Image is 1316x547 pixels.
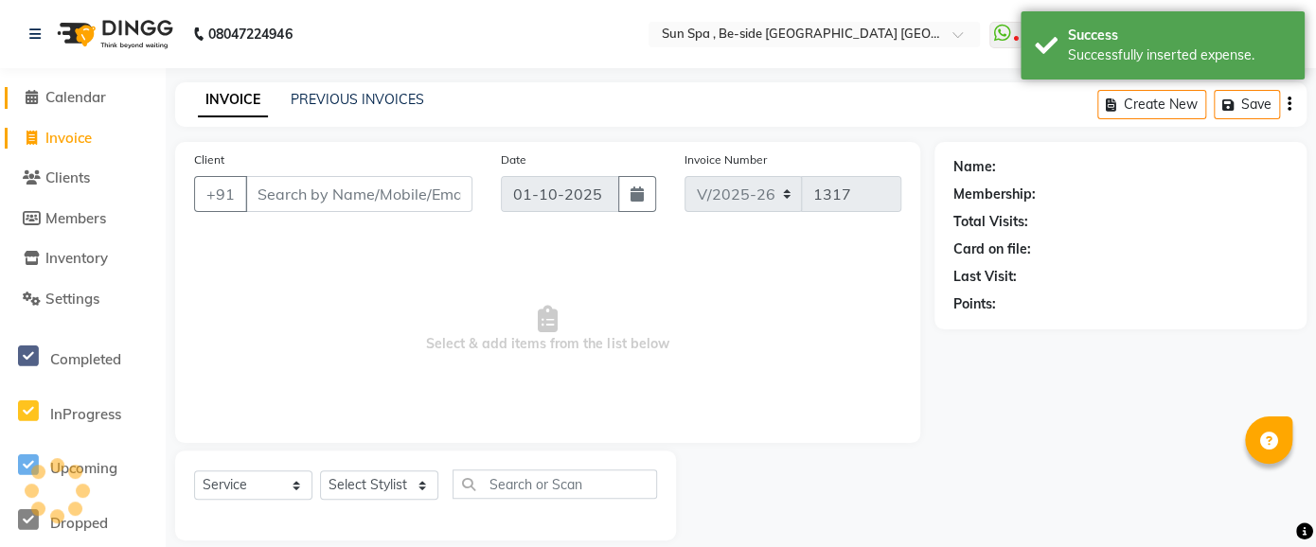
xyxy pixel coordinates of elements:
div: Total Visits: [953,212,1028,232]
label: Client [194,151,224,168]
a: Invoice [5,128,161,150]
span: Calendar [45,88,106,106]
a: PREVIOUS INVOICES [291,91,424,108]
button: +91 [194,176,247,212]
a: INVOICE [198,83,268,117]
label: Date [501,151,526,168]
input: Search by Name/Mobile/Email/Code [245,176,472,212]
div: Membership: [953,185,1036,204]
span: Members [45,209,106,227]
input: Search or Scan [453,469,657,499]
a: Members [5,208,161,230]
a: Calendar [5,87,161,109]
a: Settings [5,289,161,310]
span: Upcoming [50,459,117,477]
span: Settings [45,290,99,308]
span: Inventory [45,249,108,267]
div: Points: [953,294,996,314]
img: logo [48,8,178,61]
span: Clients [45,168,90,186]
span: Invoice [45,129,92,147]
div: Name: [953,157,996,177]
span: Dropped [50,514,108,532]
div: Card on file: [953,239,1031,259]
span: Select & add items from the list below [194,235,901,424]
div: Success [1068,26,1290,45]
a: Clients [5,168,161,189]
span: Completed [50,350,121,368]
span: InProgress [50,405,121,423]
label: Invoice Number [685,151,767,168]
button: Create New [1097,90,1206,119]
button: Save [1214,90,1280,119]
div: Successfully inserted expense. [1068,45,1290,65]
a: Inventory [5,248,161,270]
div: Last Visit: [953,267,1017,287]
b: 08047224946 [208,8,292,61]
